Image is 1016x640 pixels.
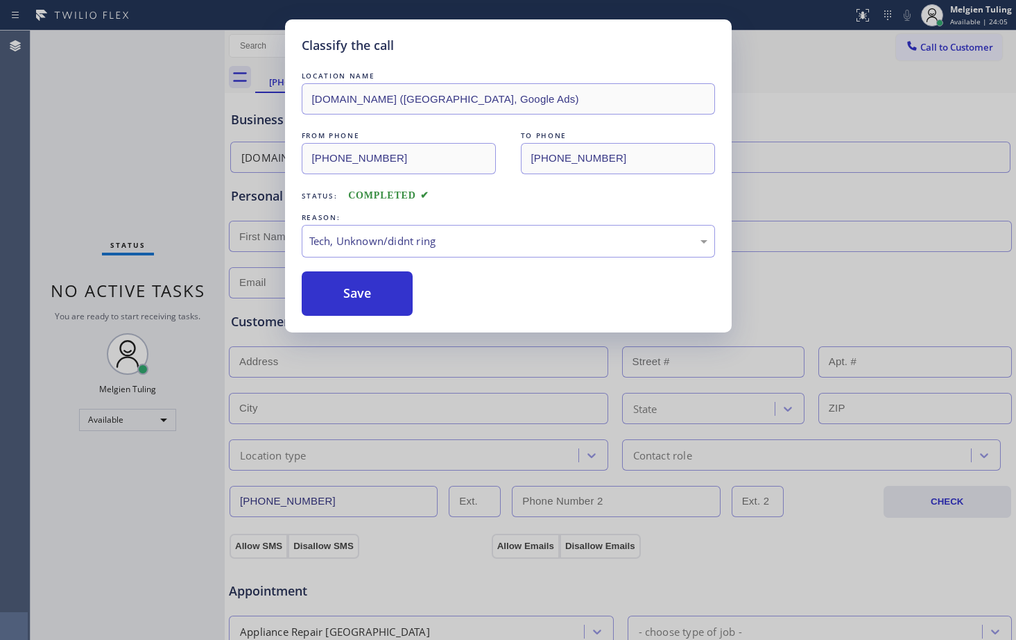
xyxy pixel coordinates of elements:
[302,128,496,143] div: FROM PHONE
[521,143,715,174] input: To phone
[348,190,429,201] span: COMPLETED
[302,143,496,174] input: From phone
[309,233,707,249] div: Tech, Unknown/didnt ring
[521,128,715,143] div: TO PHONE
[302,210,715,225] div: REASON:
[302,191,338,201] span: Status:
[302,36,394,55] h5: Classify the call
[302,69,715,83] div: LOCATION NAME
[302,271,413,316] button: Save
